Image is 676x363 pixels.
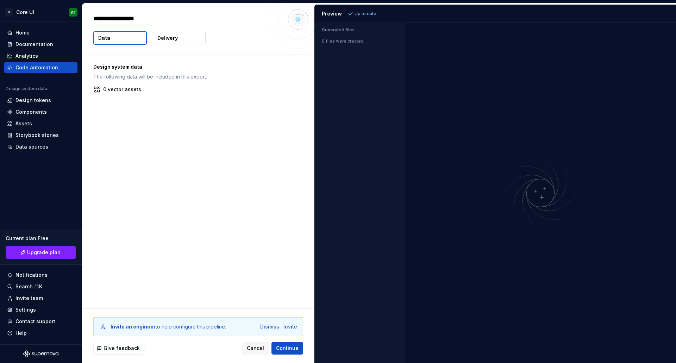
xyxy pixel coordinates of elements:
a: Home [4,27,77,38]
a: Storybook stories [4,130,77,141]
p: Up to date [355,11,376,17]
span: Cancel [247,345,264,352]
p: The following data will be included in this export. [93,73,300,80]
p: Data [98,35,110,42]
button: Help [4,327,77,339]
div: Home [15,29,30,36]
p: 0 vector assets [103,86,141,93]
b: Invite an engineer [111,324,156,330]
span: Upgrade plan [27,249,61,256]
div: Design tokens [15,97,51,104]
button: Contact support [4,316,77,327]
div: S [5,8,13,17]
p: Design system data [93,63,300,70]
div: 0 files were created. [315,34,405,44]
span: Give feedback [104,345,140,352]
button: Dismiss [260,323,279,330]
div: Code automation [15,64,58,71]
button: Continue [271,342,303,355]
div: Components [15,108,47,115]
a: Invite team [4,293,77,304]
div: Assets [15,120,32,127]
svg: Supernova Logo [23,350,58,357]
button: Notifications [4,269,77,281]
button: Delivery [153,32,206,44]
p: Generated files [322,27,398,33]
div: Documentation [15,41,53,48]
div: Search ⌘K [15,283,42,290]
a: Documentation [4,39,77,50]
div: Storybook stories [15,132,59,139]
div: Help [15,330,27,337]
a: Code automation [4,62,77,73]
a: Upgrade plan [6,246,76,259]
button: Cancel [242,342,269,355]
button: Give feedback [93,342,144,355]
div: Core UI [16,9,34,16]
div: Invite team [15,295,43,302]
a: Data sources [4,141,77,152]
button: SCore UIAT [1,5,80,20]
div: Analytics [15,52,38,60]
div: Preview [322,10,342,17]
div: AT [71,10,76,15]
span: Continue [276,345,299,352]
button: Search ⌘K [4,281,77,292]
a: Assets [4,118,77,129]
a: Components [4,106,77,118]
div: Settings [15,306,36,313]
a: Settings [4,304,77,315]
div: Notifications [15,271,48,278]
button: Invite [283,323,297,330]
a: Design tokens [4,95,77,106]
div: Data sources [15,143,48,150]
div: Current plan : Free [6,235,76,242]
div: to help configure this pipeline. [111,323,226,330]
div: Design system data [6,86,47,92]
a: Analytics [4,50,77,62]
button: Data [93,31,147,45]
div: Contact support [15,318,55,325]
p: Delivery [157,35,178,42]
